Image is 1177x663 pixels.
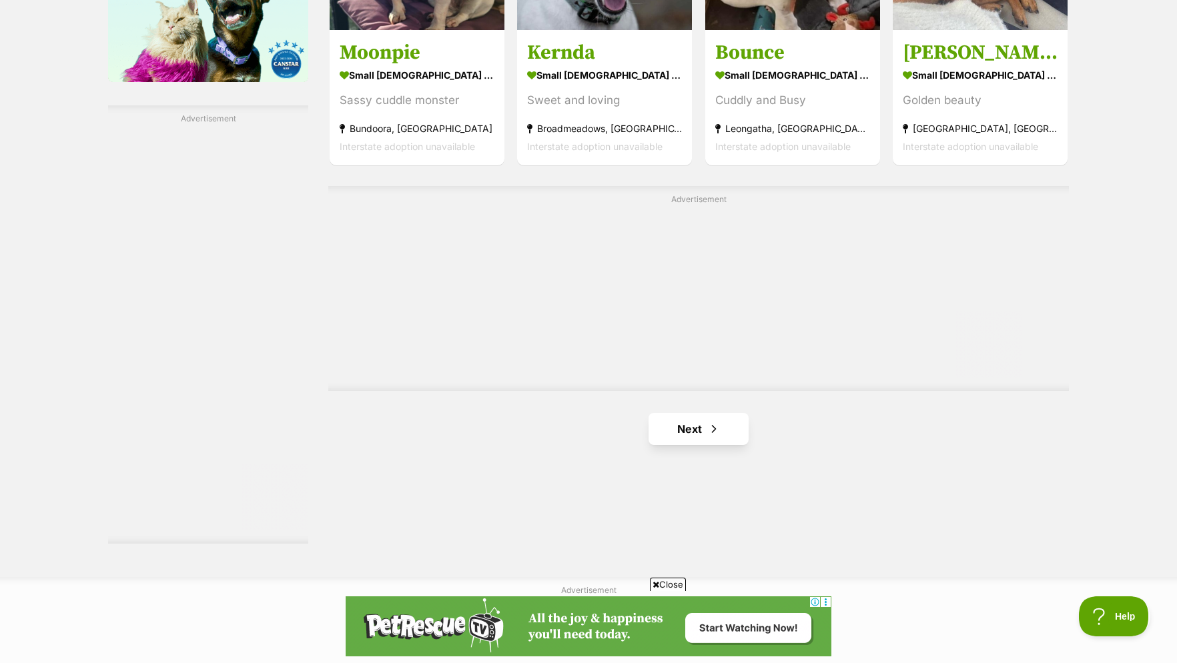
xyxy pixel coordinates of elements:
strong: small [DEMOGRAPHIC_DATA] Dog [903,65,1058,84]
strong: [GEOGRAPHIC_DATA], [GEOGRAPHIC_DATA] [903,119,1058,137]
strong: small [DEMOGRAPHIC_DATA] Dog [527,65,682,84]
h3: Bounce [715,39,870,65]
strong: small [DEMOGRAPHIC_DATA] Dog [340,65,494,84]
strong: Leongatha, [GEOGRAPHIC_DATA] [715,119,870,137]
h3: [PERSON_NAME] [903,39,1058,65]
h3: Kernda [527,39,682,65]
a: [PERSON_NAME] small [DEMOGRAPHIC_DATA] Dog Golden beauty [GEOGRAPHIC_DATA], [GEOGRAPHIC_DATA] Int... [893,29,1068,165]
div: Cuddly and Busy [715,91,870,109]
span: Interstate adoption unavailable [340,140,475,151]
a: Next page [649,413,749,445]
iframe: Advertisement [108,130,308,530]
strong: Broadmeadows, [GEOGRAPHIC_DATA] [527,119,682,137]
div: Golden beauty [903,91,1058,109]
strong: Bundoora, [GEOGRAPHIC_DATA] [340,119,494,137]
div: Advertisement [328,186,1069,391]
div: Sweet and loving [527,91,682,109]
nav: Pagination [328,413,1069,445]
iframe: Advertisement [375,211,1022,378]
span: Interstate adoption unavailable [527,140,663,151]
span: Interstate adoption unavailable [903,140,1038,151]
strong: small [DEMOGRAPHIC_DATA] Dog [715,65,870,84]
div: Sassy cuddle monster [340,91,494,109]
a: Moonpie small [DEMOGRAPHIC_DATA] Dog Sassy cuddle monster Bundoora, [GEOGRAPHIC_DATA] Interstate ... [330,29,504,165]
div: Advertisement [108,105,308,544]
span: Close [650,578,686,591]
h3: Moonpie [340,39,494,65]
a: Bounce small [DEMOGRAPHIC_DATA] Dog Cuddly and Busy Leongatha, [GEOGRAPHIC_DATA] Interstate adopt... [705,29,880,165]
iframe: Advertisement [346,596,831,656]
iframe: Help Scout Beacon - Open [1079,596,1150,636]
a: Kernda small [DEMOGRAPHIC_DATA] Dog Sweet and loving Broadmeadows, [GEOGRAPHIC_DATA] Interstate a... [517,29,692,165]
span: Interstate adoption unavailable [715,140,851,151]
